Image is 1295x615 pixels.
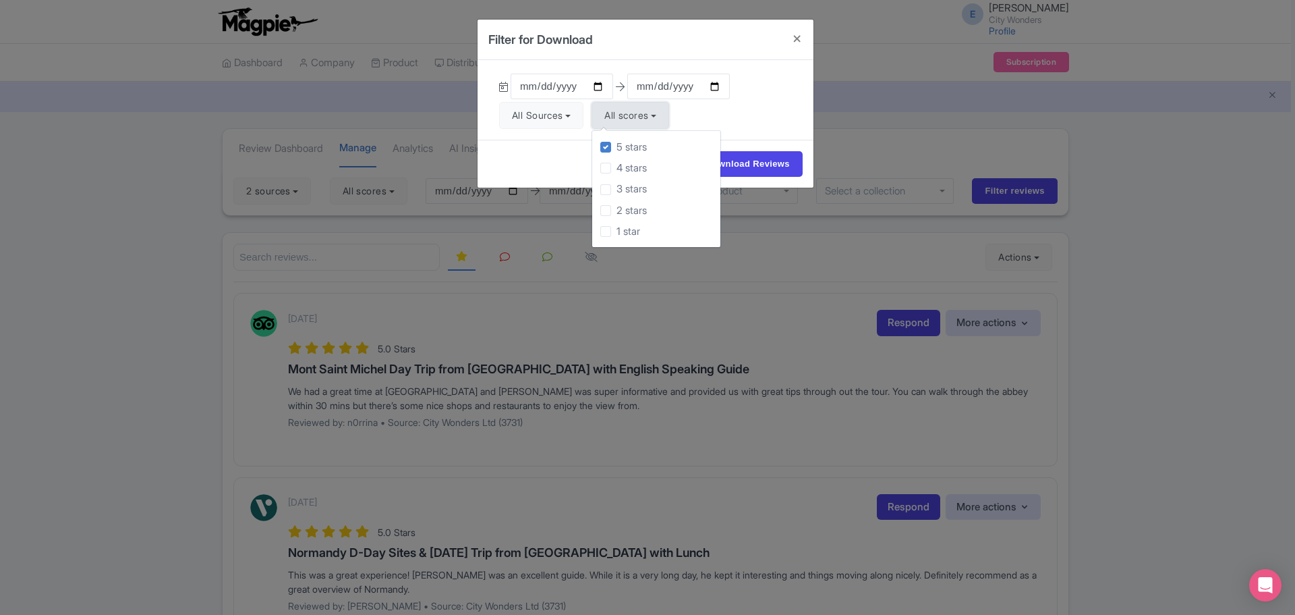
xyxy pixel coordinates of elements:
div: Open Intercom Messenger [1249,569,1282,601]
div: All scores [592,130,721,248]
label: 2 stars [616,203,647,219]
label: 1 star [616,224,640,240]
button: Close [781,20,813,58]
button: All Sources [499,102,583,129]
label: 3 stars [616,182,647,197]
h4: Filter for Download [488,30,593,49]
input: Download Reviews [693,151,803,177]
label: 4 stars [616,161,647,176]
button: All scores [592,102,669,129]
label: 5 stars [616,140,647,155]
